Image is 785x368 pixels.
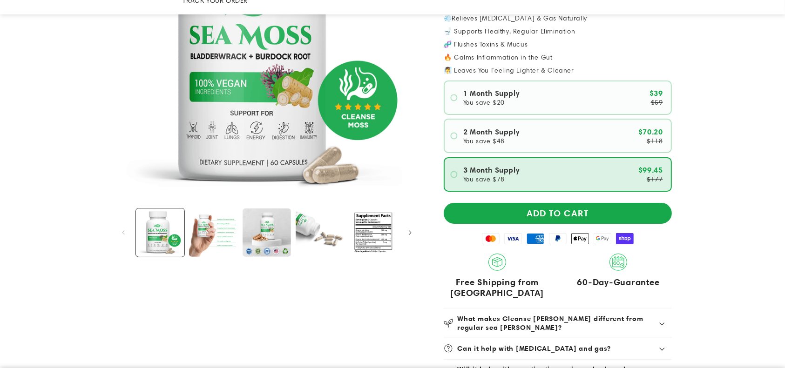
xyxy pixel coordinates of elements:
[444,308,672,337] summary: What makes Cleanse [PERSON_NAME] different from regular sea [PERSON_NAME]?
[638,166,663,174] span: $99.45
[609,254,627,271] img: 60_day_Guarantee.png
[444,338,672,359] summary: Can it help with [MEDICAL_DATA] and gas?
[647,138,663,144] span: $118
[243,208,291,257] button: Load image 3 in gallery view
[113,222,134,243] button: Slide left
[650,89,663,97] span: $39
[463,99,505,106] span: You save $20
[189,208,237,257] button: Load image 2 in gallery view
[638,128,663,135] span: $70.20
[647,176,663,182] span: $177
[296,208,344,257] button: Load image 4 in gallery view
[444,277,551,299] span: Free Shipping from [GEOGRAPHIC_DATA]
[349,208,398,257] button: Load image 5 in gallery view
[136,208,184,257] button: Load image 1 in gallery view
[463,128,519,135] span: 2 Month Supply
[444,203,672,224] button: ADD TO CART
[463,166,519,174] span: 3 Month Supply
[457,344,611,353] h2: Can it help with [MEDICAL_DATA] and gas?
[651,99,663,106] span: $59
[444,67,672,74] p: 🧖‍♀️ Leaves You Feeling Lighter & Cleaner
[463,89,519,97] span: 1 Month Supply
[444,14,452,22] strong: 💨
[444,15,672,60] p: Relieves [MEDICAL_DATA] & Gas Naturally 🚽 Supports Healthy, Regular Elimination 🧬 Flushes Toxins ...
[457,314,657,332] h2: What makes Cleanse [PERSON_NAME] different from regular sea [PERSON_NAME]?
[400,222,420,243] button: Slide right
[577,277,660,288] span: 60-Day-Guarantee
[463,138,505,144] span: You save $48
[463,176,505,182] span: You save $78
[488,254,506,271] img: Shipping.png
